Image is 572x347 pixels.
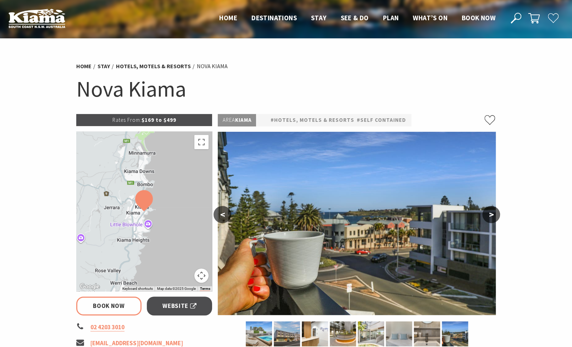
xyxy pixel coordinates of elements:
img: Pool [246,321,272,346]
img: Reception and Foyer [302,321,328,346]
img: View from Ocean Room, Juliette Balcony [442,321,468,346]
span: Map data ©2025 Google [157,287,195,291]
span: Destinations [251,13,297,22]
a: Home [76,63,91,70]
a: Book Now [76,297,142,315]
span: Stay [311,13,327,22]
a: Terms (opens in new tab) [200,287,210,291]
li: Nova Kiama [197,62,228,71]
img: Beds [386,321,412,346]
a: Stay [98,63,110,70]
p: Kiama [218,114,256,126]
nav: Main Menu [212,12,502,24]
button: Toggle fullscreen view [194,135,209,149]
span: Book now [462,13,495,22]
span: Website [162,301,196,311]
a: 02 4203 3010 [90,323,124,331]
img: Exterior [274,321,300,346]
a: #Hotels, Motels & Resorts [270,116,354,125]
a: Hotels, Motels & Resorts [116,63,191,70]
img: View from Ocean Room, Juliette Balcony [218,132,496,315]
button: Map camera controls [194,269,209,283]
a: Open this area in Google Maps (opens a new window) [78,282,101,291]
span: Rates From: [112,116,141,123]
img: Courtyard [358,321,384,346]
button: > [482,206,500,223]
img: Google [78,282,101,291]
p: $169 to $499 [76,114,212,126]
span: See & Do [340,13,368,22]
img: Kiama Logo [9,9,65,28]
span: Area [222,116,235,123]
span: Plan [383,13,399,22]
button: Keyboard shortcuts [122,286,152,291]
span: What’s On [413,13,448,22]
img: bathroom [414,321,440,346]
span: Home [219,13,237,22]
a: Website [147,297,212,315]
h1: Nova Kiama [76,75,496,103]
img: Courtyard [330,321,356,346]
a: #Self Contained [356,116,406,125]
button: < [213,206,231,223]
